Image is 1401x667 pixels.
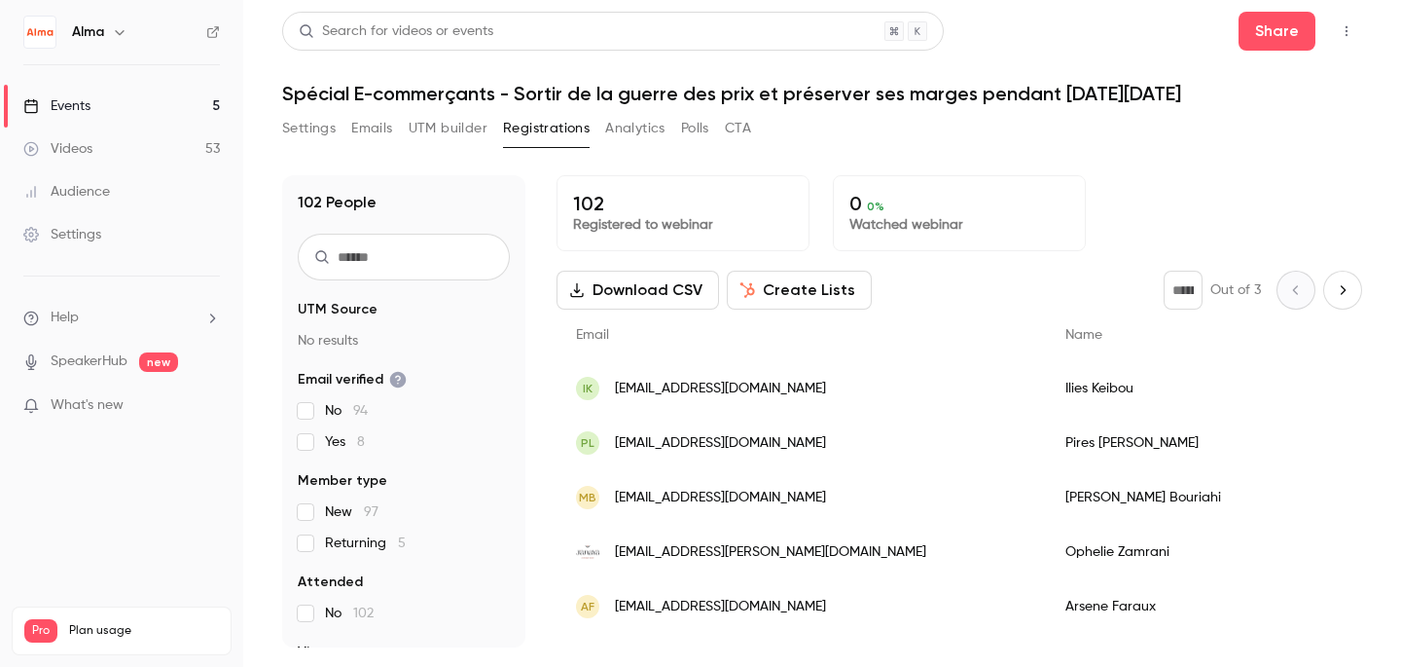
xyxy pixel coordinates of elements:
[849,192,1069,215] p: 0
[727,271,872,310] button: Create Lists
[725,113,751,144] button: CTA
[325,432,365,452] span: Yes
[1210,280,1261,300] p: Out of 3
[299,21,493,42] div: Search for videos or events
[69,623,219,639] span: Plan usage
[576,328,609,342] span: Email
[325,401,368,421] span: No
[1046,470,1345,525] div: [PERSON_NAME] Bouriahi
[398,537,406,550] span: 5
[605,113,665,144] button: Analytics
[353,607,374,620] span: 102
[72,22,104,42] h6: Alma
[576,545,599,559] img: janaya.fr
[23,225,101,244] div: Settings
[24,17,55,48] img: Alma
[325,502,378,522] span: New
[364,505,378,519] span: 97
[573,192,793,215] p: 102
[1046,525,1345,579] div: Ophelie Zamrani
[298,331,510,351] p: No results
[298,573,363,592] span: Attended
[51,308,79,328] span: Help
[23,182,110,202] div: Audience
[867,200,884,213] span: 0 %
[1239,12,1315,51] button: Share
[24,619,57,643] span: Pro
[1065,328,1102,342] span: Name
[197,397,220,415] iframe: Noticeable Trigger
[557,271,719,310] button: Download CSV
[23,308,220,328] li: help-dropdown-opener
[503,113,590,144] button: Registrations
[1046,579,1345,634] div: Arsene Faraux
[298,370,407,389] span: Email verified
[325,534,406,553] span: Returning
[23,96,90,116] div: Events
[581,434,594,452] span: PL
[1046,416,1345,470] div: Pires [PERSON_NAME]
[23,139,92,159] div: Videos
[282,82,1362,105] h1: Spécial E-commerçants - Sortir de la guerre des prix et préserver ses marges pendant [DATE][DATE]
[409,113,487,144] button: UTM builder
[615,433,826,454] span: [EMAIL_ADDRESS][DOMAIN_NAME]
[282,113,336,144] button: Settings
[298,300,377,319] span: UTM Source
[615,379,826,399] span: [EMAIL_ADDRESS][DOMAIN_NAME]
[573,215,793,235] p: Registered to webinar
[849,215,1069,235] p: Watched webinar
[298,471,387,491] span: Member type
[51,395,124,416] span: What's new
[1323,271,1362,310] button: Next page
[615,542,926,563] span: [EMAIL_ADDRESS][PERSON_NAME][DOMAIN_NAME]
[325,604,374,623] span: No
[615,488,826,508] span: [EMAIL_ADDRESS][DOMAIN_NAME]
[615,597,826,617] span: [EMAIL_ADDRESS][DOMAIN_NAME]
[51,352,127,372] a: SpeakerHub
[298,191,377,214] h1: 102 People
[357,435,365,449] span: 8
[353,404,368,418] span: 94
[579,489,596,506] span: MB
[1046,361,1345,416] div: Ilies Keibou
[351,113,392,144] button: Emails
[139,352,178,372] span: new
[581,598,594,615] span: AF
[298,643,336,662] span: Views
[583,380,593,397] span: IK
[681,113,709,144] button: Polls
